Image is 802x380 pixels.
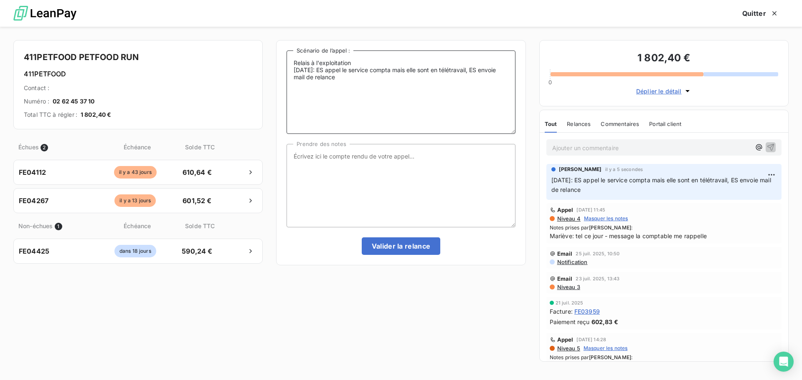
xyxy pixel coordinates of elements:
[601,121,639,127] span: Commentaires
[98,221,176,230] span: Échéance
[584,345,628,352] span: Masquer les notes
[551,176,773,193] span: [DATE]: ES appel le service compta mais elle sont en télétravail, ES envoie mail de relance
[774,352,794,372] div: Open Intercom Messenger
[732,5,789,22] button: Quitter
[178,221,222,230] span: Solde TTC
[589,354,631,360] span: [PERSON_NAME]
[19,167,46,177] span: FE04112
[175,167,219,177] span: 610,64 €
[591,317,618,326] span: 602,83 €
[178,143,222,151] span: Solde TTC
[18,143,39,151] span: Échues
[556,259,588,265] span: Notification
[548,79,552,86] span: 0
[24,69,252,79] h6: 411PETFOOD
[576,276,619,281] span: 23 juil. 2025, 13:43
[175,196,219,206] span: 601,52 €
[550,354,778,361] span: Notes prises par :
[556,215,581,222] span: Niveau 4
[557,250,573,257] span: Email
[114,245,156,257] span: dans 18 jours
[557,275,573,282] span: Email
[41,144,48,151] span: 2
[559,166,602,173] span: [PERSON_NAME]
[557,336,574,343] span: Appel
[556,300,584,305] span: 21 juil. 2025
[81,111,112,119] span: 1 802,40 €
[287,50,515,134] textarea: Relais à l'exploitation [DATE]: ES appel le service compta mais elle sont en télétravail, ES envo...
[550,50,778,67] h3: 1 802,40 €
[362,237,441,255] button: Valider la relance
[576,207,605,212] span: [DATE] 11:45
[18,221,53,230] span: Non-échues
[576,337,606,342] span: [DATE] 14:28
[114,194,156,207] span: il y a 13 jours
[98,143,176,151] span: Échéance
[545,121,557,127] span: Tout
[13,2,76,25] img: logo LeanPay
[557,206,574,213] span: Appel
[53,97,94,106] span: 02 62 45 37 10
[550,361,778,379] span: [DATE]: ES appel le service compta, les factures FE03959+FE04112 seront mis au paiement le [DATE].
[24,50,252,64] h4: 411PETFOOD PETFOOD RUN
[556,284,580,290] span: Niveau 3
[24,84,49,92] span: Contact :
[636,87,682,96] span: Déplier le détail
[556,345,580,352] span: Niveau 5
[576,251,619,256] span: 25 juil. 2025, 10:50
[550,307,573,316] span: Facture :
[550,317,590,326] span: Paiement reçu
[550,232,778,240] span: Mariève: tel ce jour - message la comptable me rappelle
[55,223,62,230] span: 1
[605,167,643,172] span: il y a 5 secondes
[567,121,591,127] span: Relances
[24,97,49,106] span: Numéro :
[634,86,694,96] button: Déplier le détail
[584,215,628,222] span: Masquer les notes
[175,246,219,256] span: 590,24 €
[550,224,778,232] span: Notes prises par :
[649,121,681,127] span: Portail client
[114,166,157,179] span: il y a 43 jours
[589,224,631,231] span: [PERSON_NAME]
[574,307,600,316] span: FE03959
[19,196,48,206] span: FE04267
[24,111,77,119] span: Total TTC à régler :
[19,246,49,256] span: FE04425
